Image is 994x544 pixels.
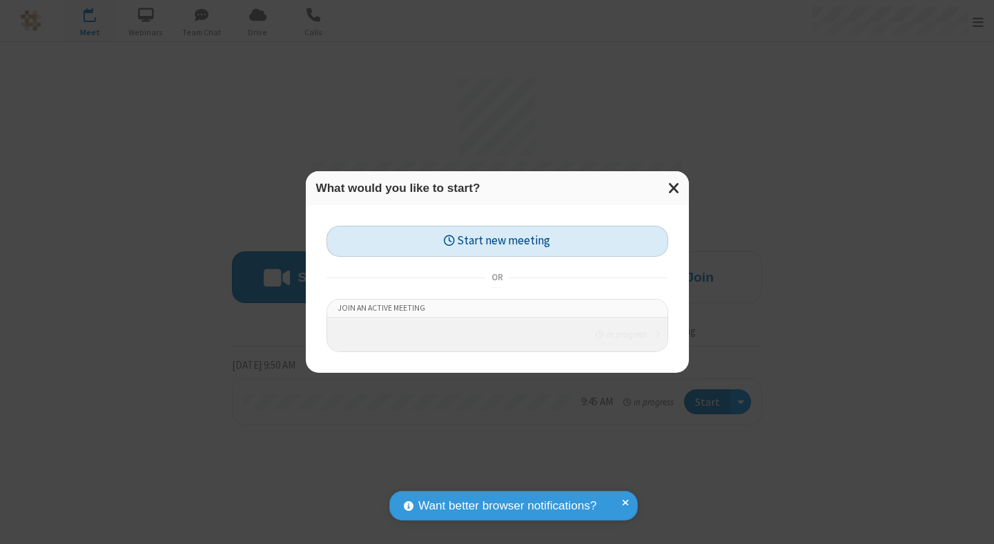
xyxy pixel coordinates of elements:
[418,497,596,515] span: Want better browser notifications?
[316,182,679,195] h3: What would you like to start?
[596,328,646,341] em: in progress
[327,226,668,257] button: Start new meeting
[327,300,667,318] li: Join an active meeting
[660,171,689,205] button: Close modal
[486,268,508,287] span: or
